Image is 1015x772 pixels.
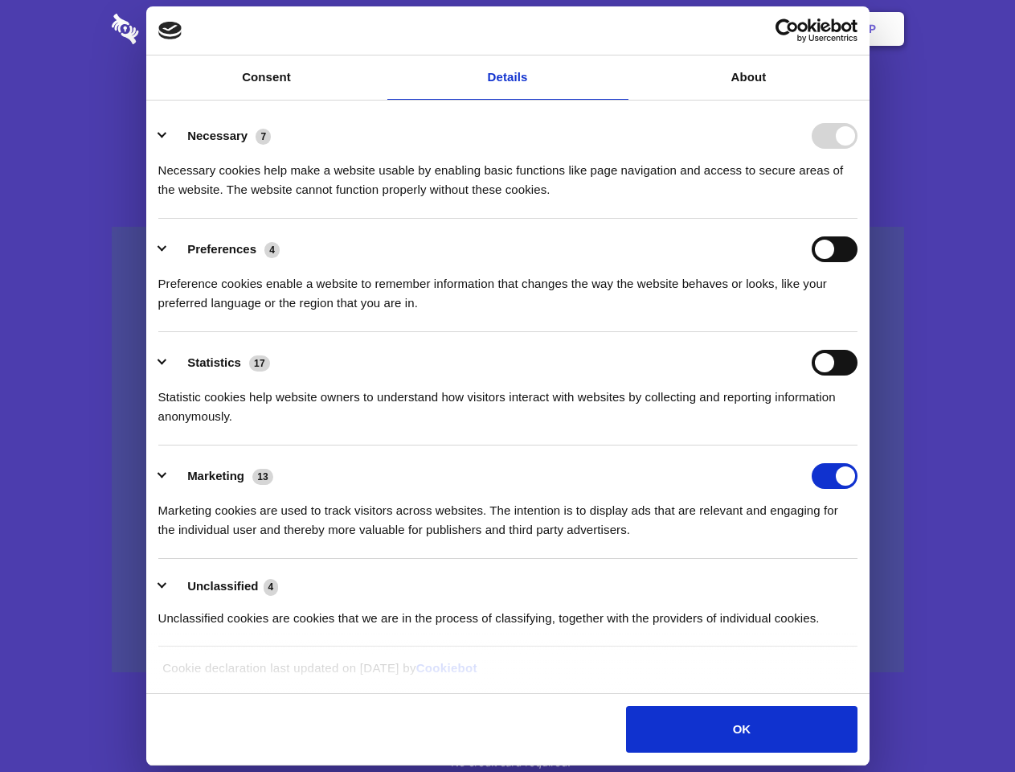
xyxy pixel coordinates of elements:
span: 17 [249,355,270,372]
div: Unclassified cookies are cookies that we are in the process of classifying, together with the pro... [158,597,857,628]
span: 4 [264,242,280,258]
button: Necessary (7) [158,123,281,149]
div: Preference cookies enable a website to remember information that changes the way the website beha... [158,262,857,313]
button: Unclassified (4) [158,577,289,597]
a: Login [729,4,799,54]
label: Marketing [187,469,244,482]
img: logo-wordmark-white-trans-d4663122ce5f474addd5e946df7df03e33cb6a1c49d2221995e7729f52c070b2.svg [112,14,249,44]
a: Usercentrics Cookiebot - opens in a new window [717,18,857,43]
a: Consent [146,55,387,100]
h4: Auto-redaction of sensitive data, encrypted data sharing and self-destructing private chats. Shar... [112,146,904,199]
a: Details [387,55,628,100]
button: Preferences (4) [158,236,290,262]
img: logo [158,22,182,39]
button: Marketing (13) [158,463,284,489]
a: Cookiebot [416,661,477,675]
a: Pricing [472,4,542,54]
label: Preferences [187,242,256,256]
div: Cookie declaration last updated on [DATE] by [150,659,865,690]
a: Contact [652,4,726,54]
button: OK [626,706,857,753]
label: Necessary [187,129,248,142]
a: Wistia video thumbnail [112,227,904,673]
h1: Eliminate Slack Data Loss. [112,72,904,130]
div: Statistic cookies help website owners to understand how visitors interact with websites by collec... [158,376,857,426]
span: 7 [256,129,271,145]
div: Necessary cookies help make a website usable by enabling basic functions like page navigation and... [158,149,857,199]
iframe: Drift Widget Chat Controller [935,692,996,753]
span: 4 [264,579,279,595]
button: Statistics (17) [158,350,280,376]
label: Statistics [187,355,241,369]
div: Marketing cookies are used to track visitors across websites. The intention is to display ads tha... [158,489,857,540]
span: 13 [252,469,273,485]
a: About [628,55,870,100]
